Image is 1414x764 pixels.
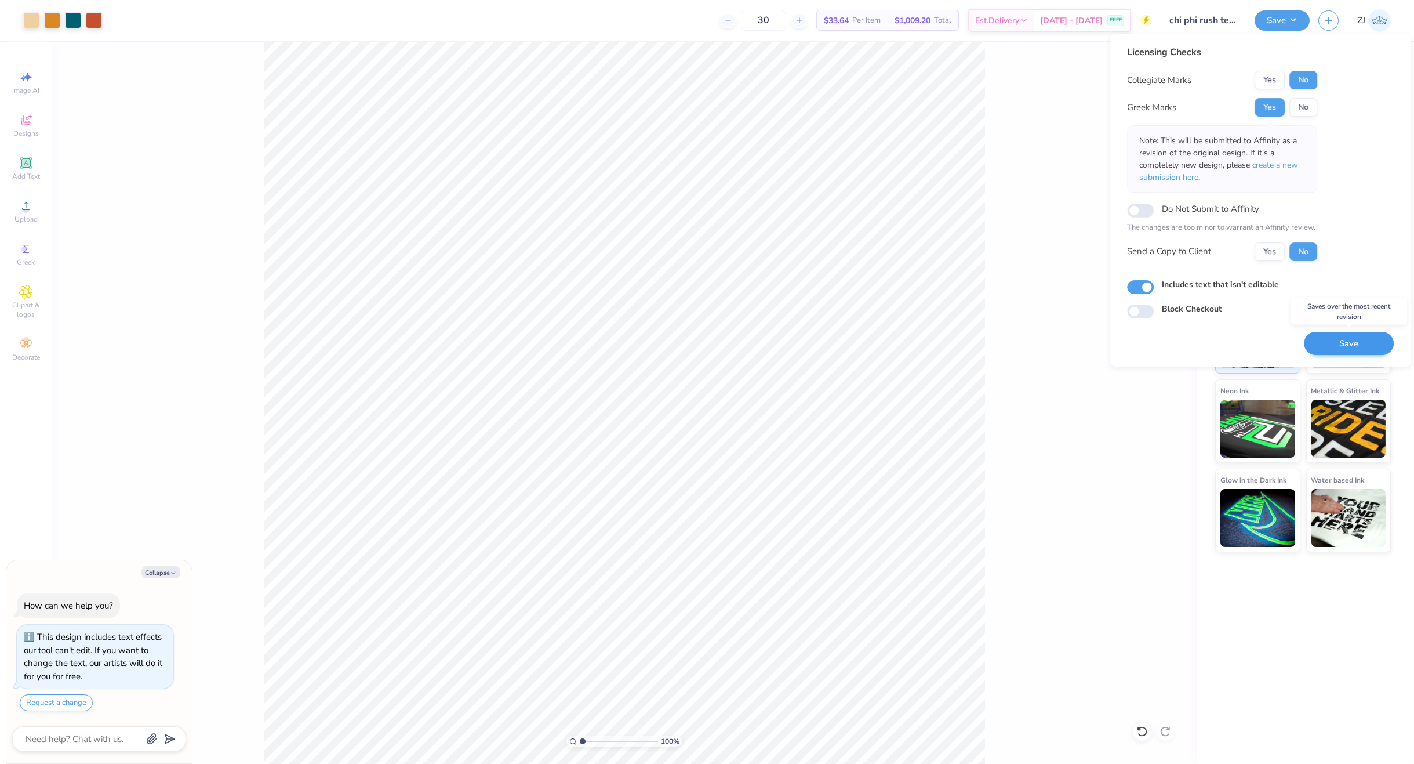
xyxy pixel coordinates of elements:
label: Do Not Submit to Affinity [1162,201,1259,216]
a: ZJ [1357,9,1391,32]
span: Add Text [12,172,40,181]
div: Collegiate Marks [1127,74,1191,87]
div: How can we help you? [24,600,113,611]
img: Glow in the Dark Ink [1220,489,1295,547]
div: Greek Marks [1127,101,1176,114]
div: Saves over the most recent revision [1291,298,1407,325]
p: The changes are too minor to warrant an Affinity review. [1127,222,1317,234]
button: Request a change [20,694,93,711]
div: Licensing Checks [1127,45,1317,59]
img: Neon Ink [1220,400,1295,458]
span: Designs [13,129,39,138]
label: Block Checkout [1162,303,1222,315]
span: Est. Delivery [975,15,1019,27]
div: This design includes text effects our tool can't edit. If you want to change the text, our artist... [24,631,162,682]
span: Per Item [852,15,881,27]
span: ZJ [1357,14,1365,27]
span: Neon Ink [1220,385,1249,397]
span: create a new submission here [1139,160,1298,183]
span: Total [934,15,951,27]
span: Image AI [13,86,40,95]
button: Save [1255,10,1310,31]
span: [DATE] - [DATE] [1040,15,1103,27]
input: Untitled Design [1161,9,1246,32]
span: FREE [1110,16,1122,24]
img: Zhor Junavee Antocan [1368,9,1391,32]
p: Note: This will be submitted to Affinity as a revision of the original design. If it's a complete... [1139,135,1305,183]
span: Decorate [12,353,40,362]
button: No [1289,71,1317,89]
label: Includes text that isn't editable [1162,278,1279,291]
span: $1,009.20 [895,15,930,27]
span: Metallic & Glitter Ink [1311,385,1380,397]
span: $33.64 [824,15,849,27]
div: Send a Copy to Client [1127,245,1211,258]
button: Collapse [141,566,180,578]
span: Clipart & logos [6,300,46,319]
img: Metallic & Glitter Ink [1311,400,1386,458]
button: Save [1304,332,1394,356]
span: Greek [17,258,35,267]
span: Upload [14,215,38,224]
span: 100 % [661,736,679,747]
button: Yes [1255,71,1285,89]
button: Yes [1255,242,1285,261]
span: Glow in the Dark Ink [1220,474,1286,486]
button: No [1289,98,1317,117]
input: – – [741,10,786,31]
img: Water based Ink [1311,489,1386,547]
span: Water based Ink [1311,474,1365,486]
button: No [1289,242,1317,261]
button: Yes [1255,98,1285,117]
